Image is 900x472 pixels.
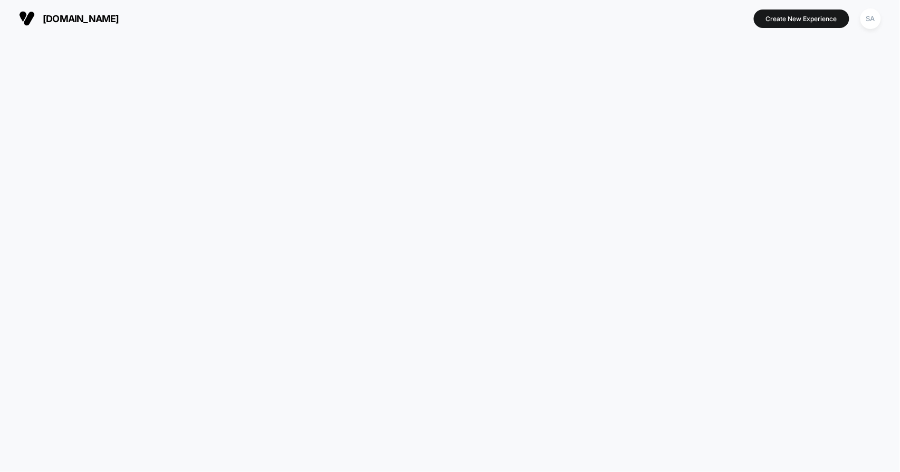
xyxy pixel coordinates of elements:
button: SA [857,8,884,30]
span: [DOMAIN_NAME] [43,13,119,24]
div: SA [860,8,881,29]
button: [DOMAIN_NAME] [16,10,122,27]
button: Create New Experience [754,10,849,28]
img: Visually logo [19,11,35,26]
